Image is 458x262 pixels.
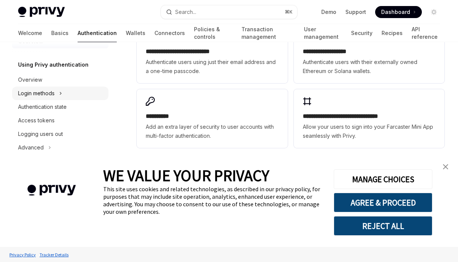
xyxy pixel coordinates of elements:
[334,216,432,236] button: REJECT ALL
[18,116,55,125] div: Access tokens
[154,24,185,42] a: Connectors
[51,24,69,42] a: Basics
[194,24,232,42] a: Policies & controls
[345,8,366,16] a: Support
[381,8,410,16] span: Dashboard
[18,102,67,111] div: Authentication state
[285,9,293,15] span: ⌘ K
[334,193,432,212] button: AGREE & PROCEED
[78,24,117,42] a: Authentication
[12,100,108,114] a: Authentication state
[103,166,269,185] span: WE VALUE YOUR PRIVACY
[126,24,145,42] a: Wallets
[412,24,440,42] a: API reference
[18,89,55,98] div: Login methods
[12,114,108,127] a: Access tokens
[103,185,322,215] div: This site uses cookies and related technologies, as described in our privacy policy, for purposes...
[161,5,298,19] button: Search...⌘K
[375,6,422,18] a: Dashboard
[334,169,432,189] button: MANAGE CHOICES
[303,122,435,140] span: Allow your users to sign into your Farcaster Mini App seamlessly with Privy.
[18,24,42,42] a: Welcome
[321,8,336,16] a: Demo
[175,8,196,17] div: Search...
[137,89,287,148] a: **** *****Add an extra layer of security to user accounts with multi-factor authentication.
[382,24,403,42] a: Recipes
[351,24,373,42] a: Security
[12,73,108,87] a: Overview
[12,127,108,141] a: Logging users out
[146,122,278,140] span: Add an extra layer of security to user accounts with multi-factor authentication.
[11,174,92,207] img: company logo
[294,24,444,83] a: **** **** **** ****Authenticate users with their externally owned Ethereum or Solana wallets.
[18,143,44,152] div: Advanced
[18,129,63,139] div: Logging users out
[146,58,278,76] span: Authenticate users using just their email address and a one-time passcode.
[438,159,453,174] a: close banner
[304,24,342,42] a: User management
[8,248,38,261] a: Privacy Policy
[428,6,440,18] button: Toggle dark mode
[241,24,295,42] a: Transaction management
[443,164,448,169] img: close banner
[18,75,42,84] div: Overview
[303,58,435,76] span: Authenticate users with their externally owned Ethereum or Solana wallets.
[38,248,70,261] a: Tracker Details
[18,60,89,69] h5: Using Privy authentication
[18,7,65,17] img: light logo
